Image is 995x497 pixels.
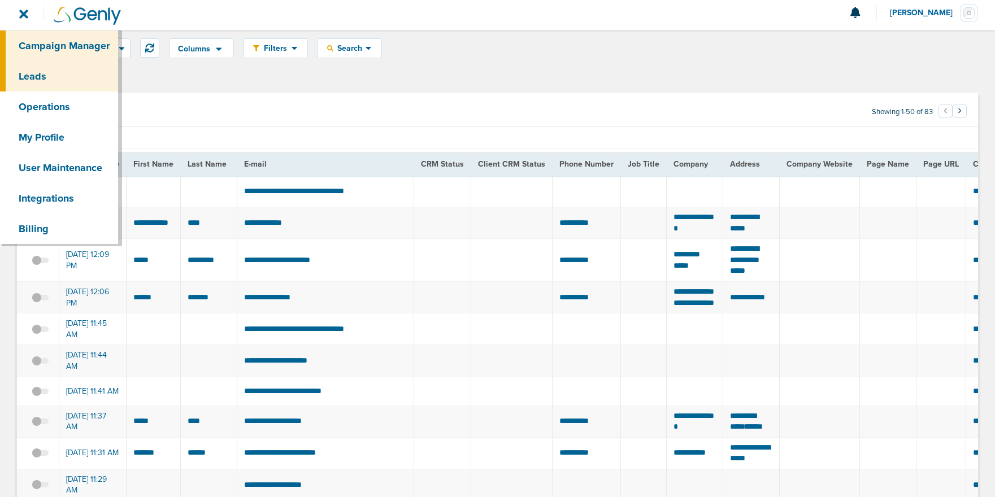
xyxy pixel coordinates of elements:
ul: Pagination [938,106,967,119]
td: [DATE] 11:45 AM [59,313,127,345]
th: Page Name [859,152,916,176]
span: Phone Number [559,159,614,169]
td: [DATE] 11:31 AM [59,437,127,469]
th: Company [666,152,723,176]
span: Search [333,43,366,53]
td: [DATE] 11:41 AM [59,377,127,406]
span: CRM Status [421,159,464,169]
span: Showing 1-50 of 83 [872,107,933,117]
th: Company Website [779,152,859,176]
span: Page URL [923,159,959,169]
button: Go to next page [953,104,967,118]
th: Client CRM Status [471,152,552,176]
th: Address [723,152,780,176]
img: Genly [54,7,121,25]
span: E-mail [244,159,267,169]
span: [PERSON_NAME] [890,9,961,17]
span: First Name [133,159,173,169]
span: Filters [259,43,292,53]
td: [DATE] 12:09 PM [59,239,127,282]
span: Last Name [188,159,227,169]
td: [DATE] 11:44 AM [59,345,127,377]
th: Job Title [620,152,666,176]
td: [DATE] 11:37 AM [59,406,127,437]
span: Columns [178,45,210,53]
td: [DATE] 12:06 PM [59,281,127,313]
